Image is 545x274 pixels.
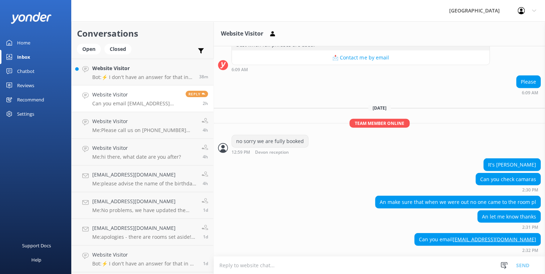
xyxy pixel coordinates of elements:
span: Devon reception [255,150,289,155]
p: Me: No problems, we have updated the email address. [92,207,196,214]
div: Sep 18 2025 02:30pm (UTC +12:00) Pacific/Auckland [476,187,541,192]
div: Sep 18 2025 02:32pm (UTC +12:00) Pacific/Auckland [414,248,541,253]
a: [EMAIL_ADDRESS][DOMAIN_NAME]Me:No problems, we have updated the email address.1d [72,192,213,219]
a: Closed [104,45,135,53]
h4: Website Visitor [92,117,196,125]
div: It's [PERSON_NAME] [484,159,540,171]
div: Sep 16 2025 06:09am (UTC +12:00) Pacific/Auckland [516,90,541,95]
span: Sep 18 2025 12:59pm (UTC +12:00) Pacific/Auckland [203,127,208,133]
div: An make sure that when we were out no one came to the room pl [375,196,540,208]
div: An let me know thanks [478,211,540,223]
h4: Website Visitor [92,251,198,259]
a: [EMAIL_ADDRESS][DOMAIN_NAME]Me:please advise the name of the birthday person & we can have a look... [72,165,213,192]
a: Website VisitorBot:⚡ I don't have an answer for that in my knowledge base. Please try and rephras... [72,59,213,85]
div: Support Docs [22,238,51,253]
a: Website VisitorCan you email [EMAIL_ADDRESS][DOMAIN_NAME]Reply2h [72,85,213,112]
p: Bot: ⚡ I don't have an answer for that in my knowledge base. Please try and rephrase your questio... [92,74,194,80]
a: [EMAIL_ADDRESS][DOMAIN_NAME]Me:apologies - there are rooms set aside! Please contact the hotel [P... [72,219,213,246]
strong: 12:59 PM [232,150,250,155]
div: Recommend [17,93,44,107]
a: Website VisitorMe:hi there, what date are you after?4h [72,139,213,165]
strong: 2:31 PM [522,225,538,230]
p: Me: apologies - there are rooms set aside! Please contact the hotel [PHONE_NUMBER] with a valid c... [92,234,196,240]
span: [DATE] [368,105,391,111]
h3: Website Visitor [221,29,263,38]
div: Please [517,76,540,88]
span: Sep 17 2025 07:28am (UTC +12:00) Pacific/Auckland [203,234,208,240]
div: Sep 18 2025 02:31pm (UTC +12:00) Pacific/Auckland [477,225,541,230]
a: Open [77,45,104,53]
strong: 6:09 AM [522,91,538,95]
span: Sep 18 2025 12:57pm (UTC +12:00) Pacific/Auckland [203,180,208,186]
span: Team member online [349,119,410,128]
strong: 6:09 AM [232,68,248,72]
span: Sep 16 2025 05:29pm (UTC +12:00) Pacific/Auckland [203,260,208,267]
a: Website VisitorBot:⚡ I don't have an answer for that in my knowledge base. Please try and rephras... [72,246,213,272]
div: Sep 16 2025 06:09am (UTC +12:00) Pacific/Auckland [232,67,490,72]
strong: 2:30 PM [522,188,538,192]
button: 📩 Contact me by email [232,51,489,65]
p: Bot: ⚡ I don't have an answer for that in my knowledge base. Please try and rephrase your questio... [92,260,198,267]
span: Reply [186,91,208,97]
div: Can you email [415,233,540,246]
div: Reviews [17,78,34,93]
strong: 2:32 PM [522,248,538,253]
div: no sorry we are fully booked [232,135,308,147]
div: Inbox [17,50,30,64]
h4: [EMAIL_ADDRESS][DOMAIN_NAME] [92,224,196,232]
div: Sep 18 2025 12:59pm (UTC +12:00) Pacific/Auckland [232,149,312,155]
div: Can you check camaras [476,173,540,185]
h4: [EMAIL_ADDRESS][DOMAIN_NAME] [92,171,196,179]
img: yonder-white-logo.png [11,12,52,24]
span: Sep 17 2025 03:31pm (UTC +12:00) Pacific/Auckland [203,207,208,213]
a: [EMAIL_ADDRESS][DOMAIN_NAME] [453,236,536,243]
p: Can you email [EMAIL_ADDRESS][DOMAIN_NAME] [92,100,180,107]
p: Me: Please call us on [PHONE_NUMBER] and we can check lost property for you [92,127,196,133]
a: Website VisitorMe:Please call us on [PHONE_NUMBER] and we can check lost property for you4h [72,112,213,139]
div: Settings [17,107,34,121]
div: Chatbot [17,64,35,78]
div: Open [77,44,101,54]
h4: Website Visitor [92,91,180,99]
h4: [EMAIL_ADDRESS][DOMAIN_NAME] [92,197,196,205]
div: Home [17,36,30,50]
span: Sep 18 2025 04:38pm (UTC +12:00) Pacific/Auckland [199,74,208,80]
span: Sep 18 2025 12:59pm (UTC +12:00) Pacific/Auckland [203,154,208,160]
span: Sep 18 2025 02:32pm (UTC +12:00) Pacific/Auckland [203,100,208,106]
div: Closed [104,44,131,54]
p: Me: please advise the name of the birthday person & we can have a look at the birthday club list [92,180,196,187]
h4: Website Visitor [92,144,181,152]
h4: Website Visitor [92,64,194,72]
h2: Conversations [77,27,208,40]
p: Me: hi there, what date are you after? [92,154,181,160]
div: Help [31,253,41,267]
